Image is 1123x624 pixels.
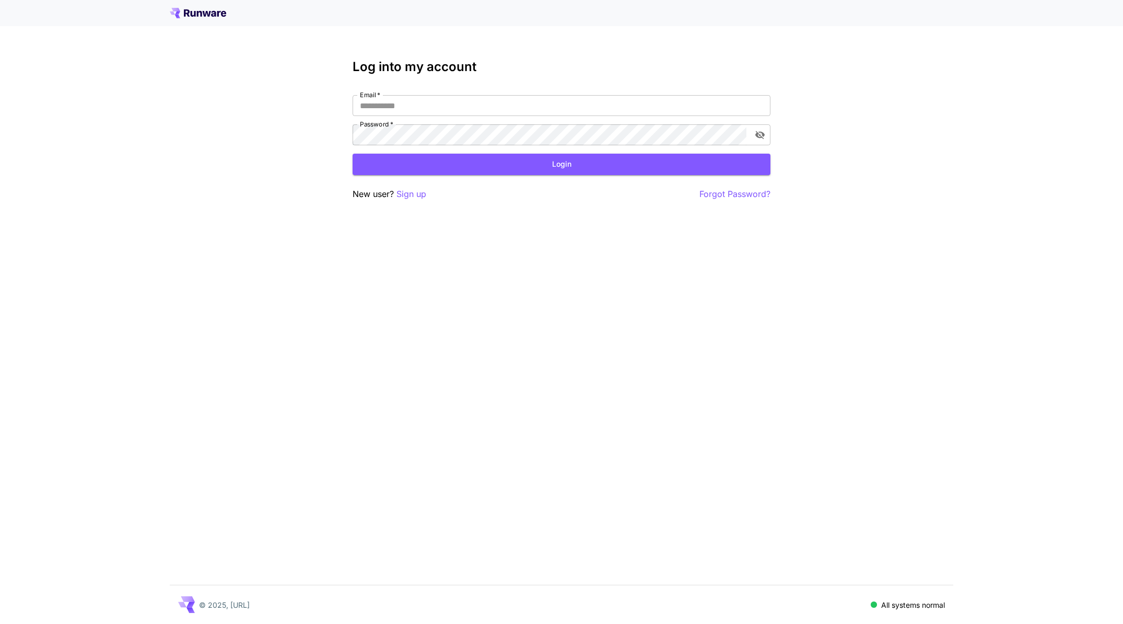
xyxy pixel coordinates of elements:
button: Forgot Password? [699,188,770,201]
p: © 2025, [URL] [199,599,250,610]
button: Login [353,154,770,175]
button: Sign up [396,188,426,201]
p: New user? [353,188,426,201]
button: toggle password visibility [751,125,769,144]
label: Email [360,90,380,99]
p: All systems normal [881,599,945,610]
label: Password [360,120,393,129]
h3: Log into my account [353,60,770,74]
